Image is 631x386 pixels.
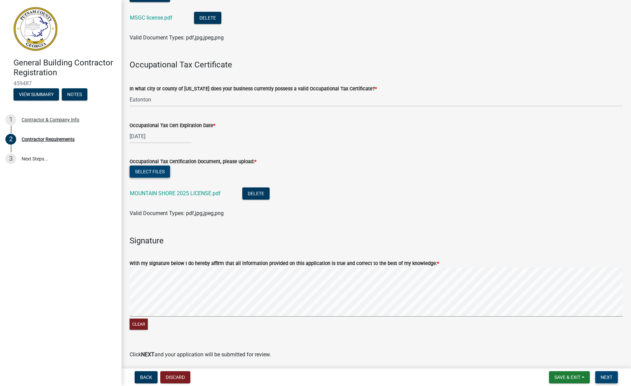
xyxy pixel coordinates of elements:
[13,58,116,78] h4: General Building Contractor Registration
[554,375,580,380] span: Save & Exit
[130,236,623,246] h4: Signature
[140,375,152,380] span: Back
[242,191,270,197] wm-modal-confirm: Delete Document
[130,14,172,21] a: MSGC Iicense.pdf
[130,166,170,178] button: Select files
[62,88,87,100] button: Notes
[130,210,224,216] span: Valid Document Types: pdf,jpg,jpeg,png
[601,375,612,380] span: Next
[135,371,158,383] button: Back
[130,123,215,128] label: Occupational Tax Cert Expiration Date
[130,60,623,70] h4: Occupational Tax Certificate
[141,351,155,358] strong: NEXT
[160,371,190,383] button: Discard
[13,88,59,100] button: View Summary
[130,87,377,91] label: In what city or county of [US_STATE] does your business currently possess a valid Occupational Ta...
[549,371,590,383] button: Save & Exit
[5,114,16,125] div: 1
[130,129,191,143] input: mm/dd/yyyy
[130,34,224,41] span: Valid Document Types: pdf,jpg,jpeg,png
[62,92,87,97] wm-modal-confirm: Notes
[242,187,270,200] button: Delete
[13,7,57,51] img: Putnam County, Georgia
[13,80,108,87] span: 459487
[22,117,79,122] div: Contractor & Company Info
[194,15,221,21] wm-modal-confirm: Delete Document
[130,190,221,197] a: MOUNTAIN SHORE 2025 LICENSE.pdf
[194,12,221,24] button: Delete
[130,351,623,359] p: Click and your application will be submitted for review.
[13,92,59,97] wm-modal-confirm: Summary
[130,261,439,266] label: With my signature below I do hereby affirm that all information provided on this application is t...
[130,319,148,330] button: Clear
[595,371,618,383] button: Next
[22,137,75,142] div: Contractor Requirements
[130,159,256,164] label: Occupational Tax Certification Document, please upload:
[5,134,16,145] div: 2
[5,153,16,164] div: 3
